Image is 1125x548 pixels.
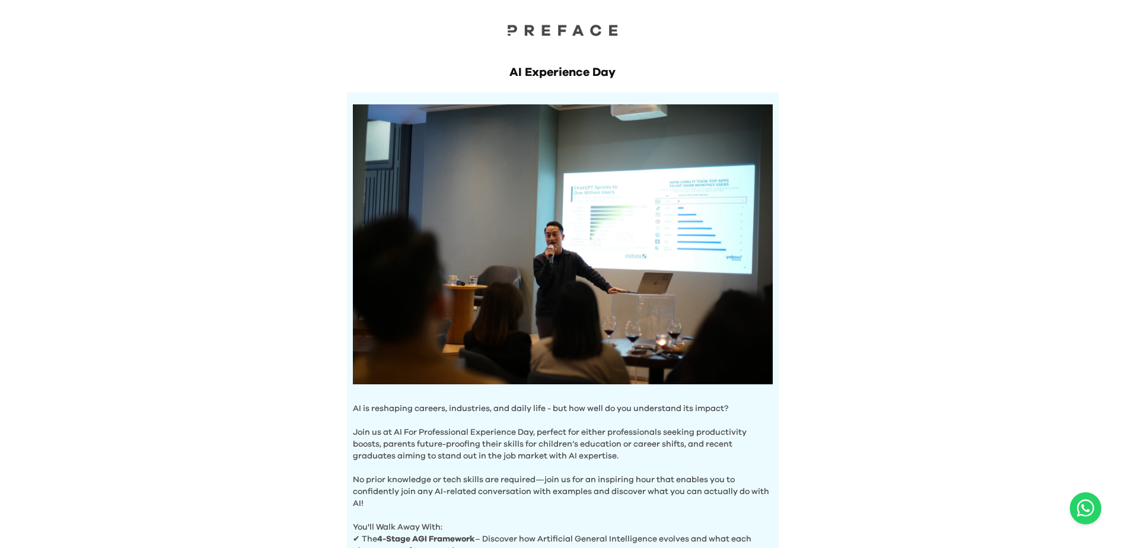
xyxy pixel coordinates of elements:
p: You'll Walk Away With: [353,509,773,533]
h1: AI Experience Day [347,64,779,81]
button: Open WhatsApp chat [1070,492,1101,524]
a: Chat with us on WhatsApp [1070,492,1101,524]
img: Hero Image [353,104,773,384]
p: Join us at AI For Professional Experience Day, perfect for either professionals seeking productiv... [353,415,773,462]
b: 4-Stage AGI Framework [377,535,475,543]
img: Preface Logo [503,24,622,36]
a: Preface Logo [503,24,622,40]
p: AI is reshaping careers, industries, and daily life - but how well do you understand its impact? [353,403,773,415]
p: No prior knowledge or tech skills are required—join us for an inspiring hour that enables you to ... [353,462,773,509]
